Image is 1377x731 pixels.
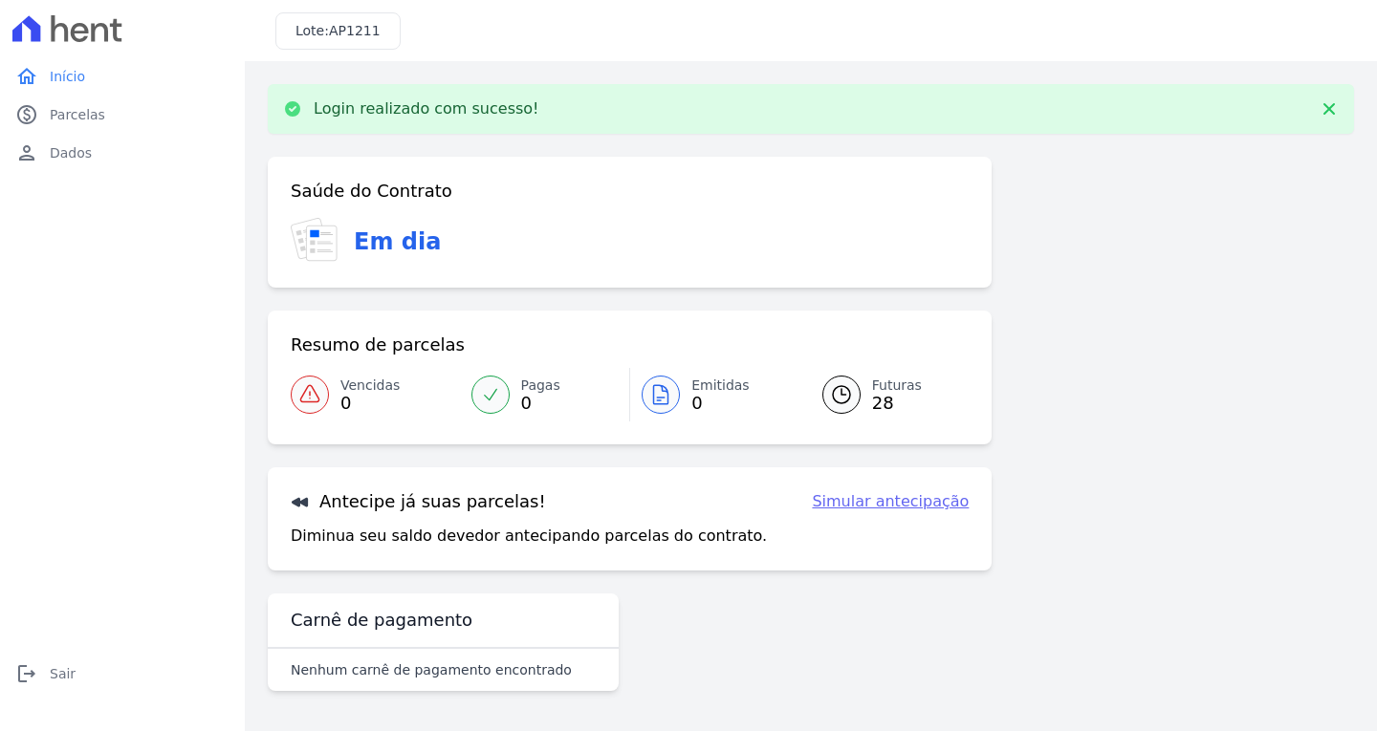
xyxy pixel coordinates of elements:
[691,396,750,411] span: 0
[630,368,799,421] a: Emitidas 0
[50,143,92,162] span: Dados
[340,396,400,411] span: 0
[291,525,767,548] p: Diminua seu saldo devedor antecipando parcelas do contrato.
[872,396,922,411] span: 28
[460,368,630,421] a: Pagas 0
[329,23,381,38] span: AP1211
[291,490,546,513] h3: Antecipe já suas parcelas!
[50,67,85,86] span: Início
[295,21,381,41] h3: Lote:
[291,368,460,421] a: Vencidas 0
[872,376,922,396] span: Futuras
[314,99,539,118] p: Login realizado com sucesso!
[15,662,38,685] i: logout
[50,105,105,124] span: Parcelas
[340,376,400,396] span: Vencidas
[8,96,237,134] a: paidParcelas
[291,660,572,679] p: Nenhum carnê de pagamento encontrado
[812,490,969,513] a: Simular antecipação
[15,103,38,126] i: paid
[799,368,970,421] a: Futuras 28
[291,333,465,356] h3: Resumo de parcelas
[50,664,76,683] span: Sair
[8,57,237,96] a: homeInício
[521,376,560,396] span: Pagas
[521,396,560,411] span: 0
[354,225,441,259] h3: Em dia
[15,141,38,164] i: person
[8,655,237,693] a: logoutSair
[691,376,750,396] span: Emitidas
[8,134,237,172] a: personDados
[15,65,38,88] i: home
[291,180,452,203] h3: Saúde do Contrato
[291,609,472,632] h3: Carnê de pagamento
